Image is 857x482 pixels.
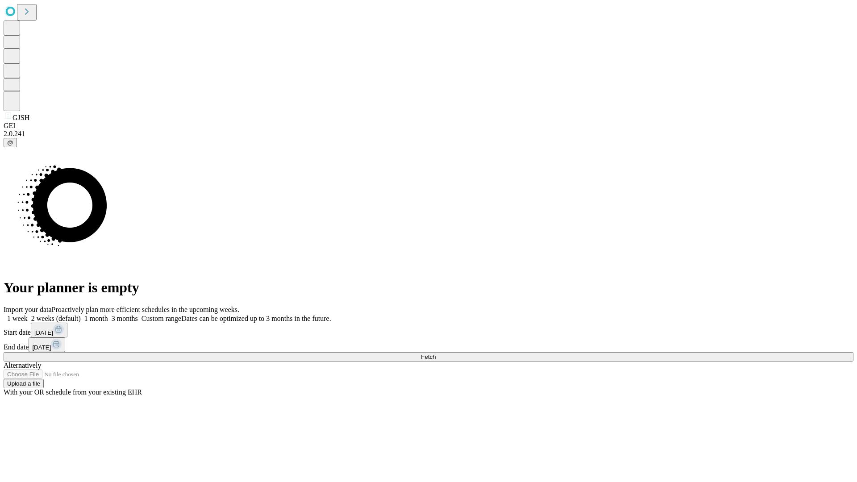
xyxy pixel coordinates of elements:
span: [DATE] [32,344,51,351]
button: Upload a file [4,379,44,388]
div: End date [4,337,853,352]
button: @ [4,138,17,147]
span: Import your data [4,306,52,313]
span: Custom range [141,315,181,322]
span: 1 month [84,315,108,322]
span: Dates can be optimized up to 3 months in the future. [181,315,331,322]
div: GEI [4,122,853,130]
span: Proactively plan more efficient schedules in the upcoming weeks. [52,306,239,313]
span: 1 week [7,315,28,322]
span: @ [7,139,13,146]
h1: Your planner is empty [4,279,853,296]
span: With your OR schedule from your existing EHR [4,388,142,396]
span: 3 months [112,315,138,322]
div: Start date [4,323,853,337]
button: [DATE] [29,337,65,352]
div: 2.0.241 [4,130,853,138]
span: Fetch [421,353,436,360]
button: [DATE] [31,323,67,337]
button: Fetch [4,352,853,361]
span: GJSH [12,114,29,121]
span: Alternatively [4,361,41,369]
span: 2 weeks (default) [31,315,81,322]
span: [DATE] [34,329,53,336]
